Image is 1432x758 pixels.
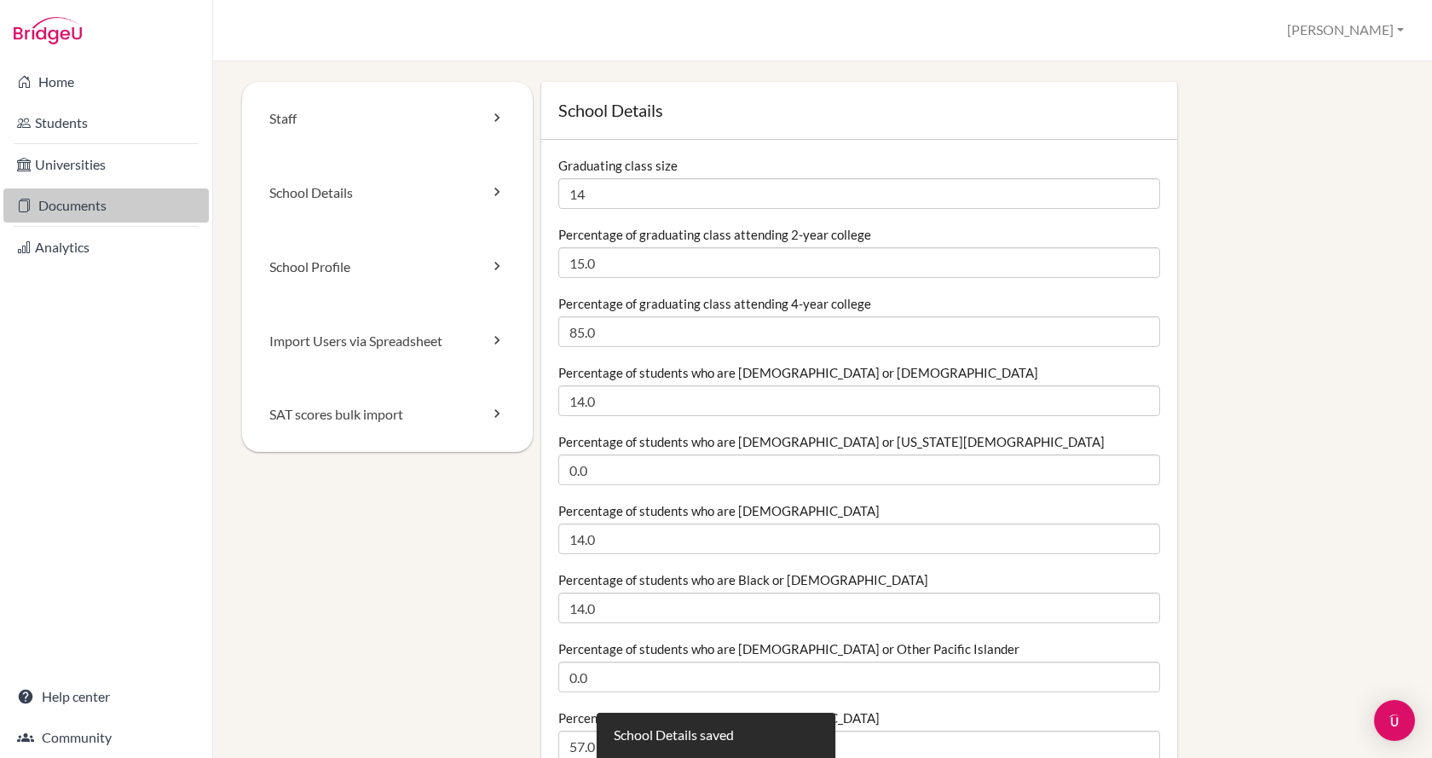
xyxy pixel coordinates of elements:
label: Percentage of students who are [DEMOGRAPHIC_DATA] or [US_STATE][DEMOGRAPHIC_DATA] [558,433,1105,450]
a: School Profile [242,230,533,304]
img: Bridge-U [14,17,82,44]
h1: School Details [558,99,1160,122]
label: Percentage of students who are [DEMOGRAPHIC_DATA] or Other Pacific Islander [558,640,1019,657]
a: Analytics [3,230,209,264]
a: Universities [3,148,209,182]
a: Documents [3,188,209,223]
label: Graduating class size [558,157,678,174]
a: Import Users via Spreadsheet [242,304,533,379]
label: Percentage of graduating class attending 4-year college [558,295,871,312]
label: Percentage of students who are [DEMOGRAPHIC_DATA] [558,709,880,726]
a: Home [3,65,209,99]
label: Percentage of graduating class attending 2-year college [558,226,871,243]
a: Help center [3,680,209,714]
a: School Details [242,156,533,230]
div: Open Intercom Messenger [1374,700,1415,741]
label: Percentage of students who are Black or [DEMOGRAPHIC_DATA] [558,571,928,588]
button: [PERSON_NAME] [1279,14,1412,46]
a: Students [3,106,209,140]
label: Percentage of students who are [DEMOGRAPHIC_DATA] [558,502,880,519]
a: Staff [242,82,533,156]
a: SAT scores bulk import [242,378,533,452]
div: School Details saved [614,726,734,745]
label: Percentage of students who are [DEMOGRAPHIC_DATA] or [DEMOGRAPHIC_DATA] [558,364,1038,381]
